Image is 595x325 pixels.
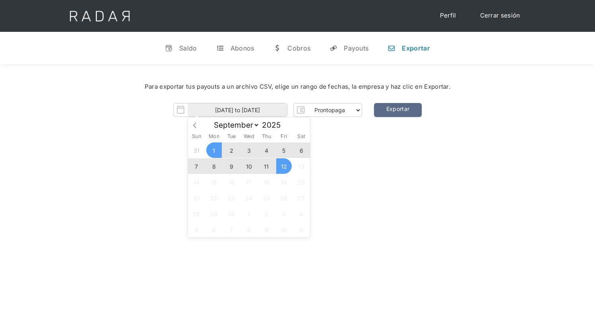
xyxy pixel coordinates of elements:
[205,134,223,139] span: Mon
[276,142,292,158] span: September 5, 2025
[259,206,274,222] span: October 2, 2025
[206,142,222,158] span: September 1, 2025
[189,174,204,190] span: September 14, 2025
[189,206,204,222] span: September 28, 2025
[276,190,292,206] span: September 26, 2025
[388,44,395,52] div: n
[216,44,224,52] div: t
[259,222,274,237] span: October 9, 2025
[241,174,257,190] span: September 17, 2025
[189,158,204,174] span: September 7, 2025
[224,206,239,222] span: September 30, 2025
[294,174,309,190] span: September 20, 2025
[276,174,292,190] span: September 19, 2025
[287,44,310,52] div: Cobros
[240,134,258,139] span: Wed
[294,190,309,206] span: September 27, 2025
[259,142,274,158] span: September 4, 2025
[224,222,239,237] span: October 7, 2025
[165,44,173,52] div: v
[210,120,260,130] select: Month
[189,222,204,237] span: October 5, 2025
[294,222,309,237] span: October 11, 2025
[206,206,222,222] span: September 29, 2025
[24,82,571,91] div: Para exportar tus payouts a un archivo CSV, elige un rango de fechas, la empresa y haz clic en Ex...
[293,134,310,139] span: Sat
[276,206,292,222] span: October 3, 2025
[224,190,239,206] span: September 23, 2025
[224,142,239,158] span: September 2, 2025
[231,44,254,52] div: Abonos
[329,44,337,52] div: y
[189,190,204,206] span: September 21, 2025
[206,222,222,237] span: October 6, 2025
[402,44,430,52] div: Exportar
[241,190,257,206] span: September 24, 2025
[241,158,257,174] span: September 10, 2025
[259,158,274,174] span: September 11, 2025
[179,44,197,52] div: Saldo
[259,174,274,190] span: September 18, 2025
[206,158,222,174] span: September 8, 2025
[374,103,422,117] a: Exportar
[275,134,293,139] span: Fri
[472,8,528,23] a: Cerrar sesión
[206,174,222,190] span: September 15, 2025
[273,44,281,52] div: w
[188,134,205,139] span: Sun
[241,222,257,237] span: October 8, 2025
[276,222,292,237] span: October 10, 2025
[344,44,368,52] div: Payouts
[258,134,275,139] span: Thu
[241,142,257,158] span: September 3, 2025
[294,158,309,174] span: September 13, 2025
[241,206,257,222] span: October 1, 2025
[260,121,288,130] input: Year
[223,134,240,139] span: Tue
[206,190,222,206] span: September 22, 2025
[173,103,362,117] form: Form
[259,190,274,206] span: September 25, 2025
[224,158,239,174] span: September 9, 2025
[276,158,292,174] span: September 12, 2025
[294,206,309,222] span: October 4, 2025
[294,142,309,158] span: September 6, 2025
[432,8,464,23] a: Perfil
[189,142,204,158] span: August 31, 2025
[224,174,239,190] span: September 16, 2025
